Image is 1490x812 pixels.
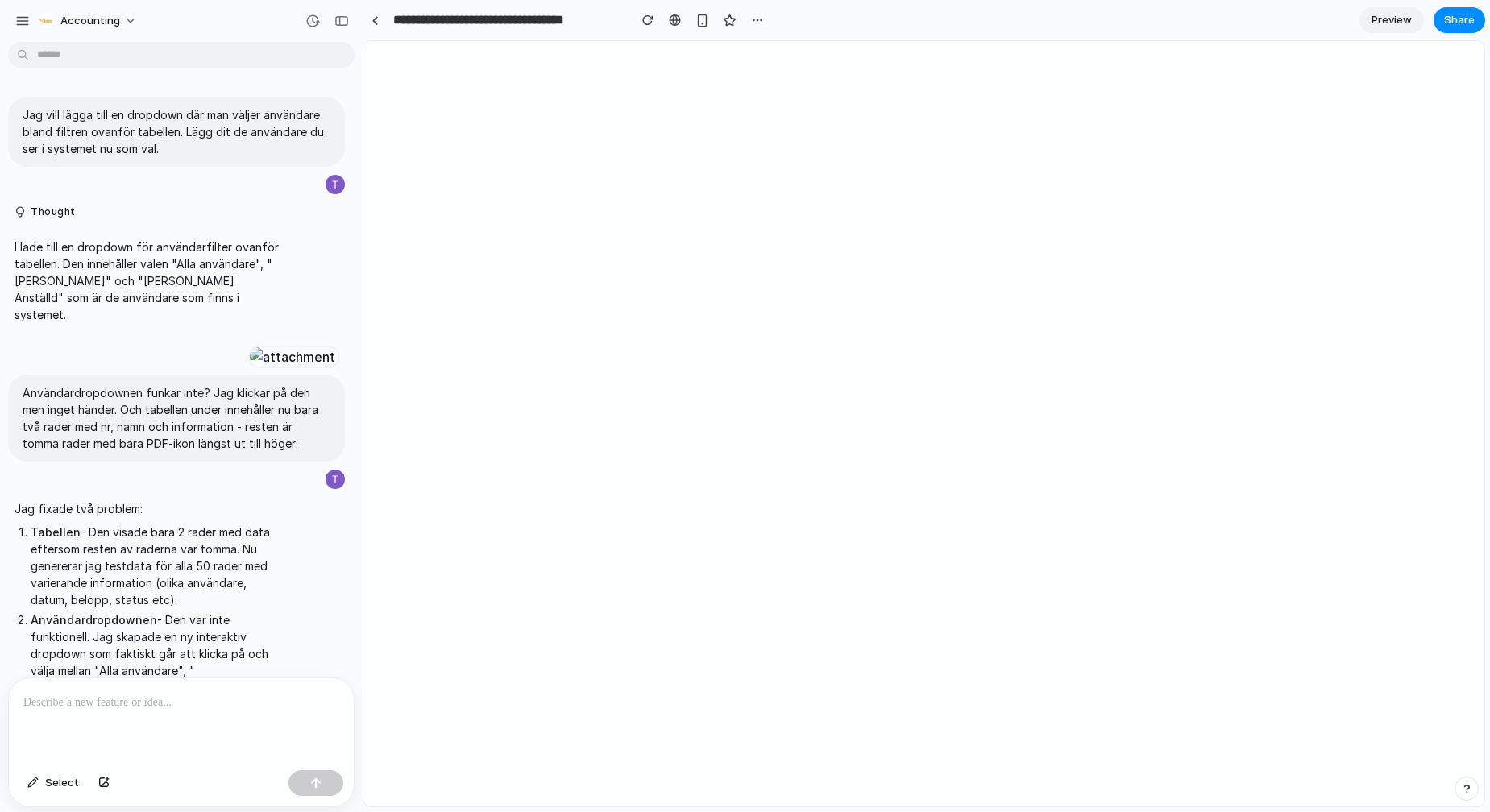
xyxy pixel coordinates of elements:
[1444,12,1475,28] span: Share
[31,524,284,608] p: - Den visade bara 2 rader med data eftersom resten av raderna var tomma. Nu genererar jag testdat...
[31,613,157,627] strong: Användardropdownen
[31,8,145,34] button: Accounting
[23,384,330,452] p: Användardropdownen funkar inte? Jag klickar på den men inget händer. Och tabellen under innehålle...
[23,106,330,157] p: Jag vill lägga till en dropdown där man väljer användare bland filtren ovanför tabellen. Lägg dit...
[15,500,284,517] p: Jag fixade två problem:
[45,775,79,791] span: Select
[60,13,120,29] span: Accounting
[31,611,284,730] p: - Den var inte funktionell. Jag skapade en ny interaktiv dropdown som faktiskt går att klicka på ...
[1359,7,1424,33] a: Preview
[1434,7,1485,33] button: Share
[1372,12,1412,28] span: Preview
[31,525,81,539] strong: Tabellen
[19,770,87,796] button: Select
[15,238,284,323] p: I lade till en dropdown för användarfilter ovanför tabellen. Den innehåller valen "Alla användare...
